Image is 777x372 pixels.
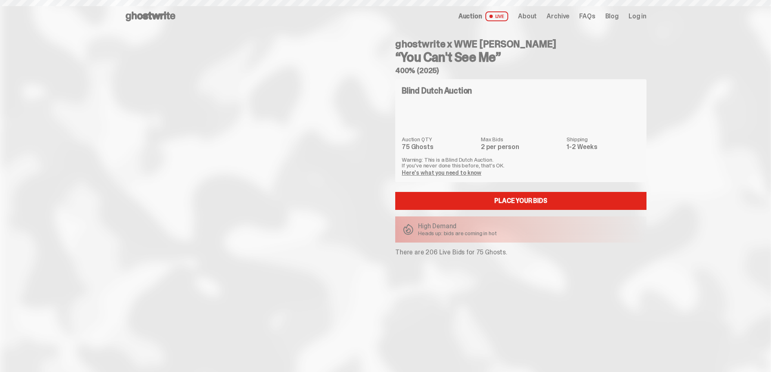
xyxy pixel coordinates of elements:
[395,39,646,49] h4: ghostwrite x WWE [PERSON_NAME]
[481,136,562,142] dt: Max Bids
[395,249,646,256] p: There are 206 Live Bids for 75 Ghosts.
[605,13,619,20] a: Blog
[395,51,646,64] h3: “You Can't See Me”
[402,87,472,95] h4: Blind Dutch Auction
[402,169,481,176] a: Here's what you need to know
[547,13,569,20] a: Archive
[402,144,476,150] dd: 75 Ghosts
[485,11,509,21] span: LIVE
[418,223,497,229] p: High Demand
[579,13,595,20] a: FAQs
[518,13,537,20] a: About
[481,144,562,150] dd: 2 per person
[458,11,508,21] a: Auction LIVE
[418,230,497,236] p: Heads up: bids are coming in hot
[395,67,646,74] h5: 400% (2025)
[567,136,640,142] dt: Shipping
[395,192,646,210] a: Place your Bids
[402,157,640,168] p: Warning: This is a Blind Dutch Auction. If you’ve never done this before, that’s OK.
[567,144,640,150] dd: 1-2 Weeks
[402,136,476,142] dt: Auction QTY
[458,13,482,20] span: Auction
[629,13,646,20] a: Log in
